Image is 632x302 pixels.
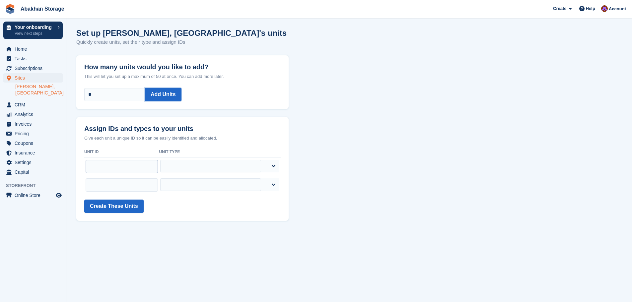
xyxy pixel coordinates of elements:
span: Analytics [15,110,54,119]
button: Add Units [145,88,181,101]
a: menu [3,158,63,167]
span: Account [609,6,626,12]
span: Insurance [15,148,54,157]
label: How many units would you like to add? [84,55,281,71]
a: menu [3,44,63,54]
img: William Abakhan [601,5,608,12]
a: menu [3,110,63,119]
span: Coupons [15,139,54,148]
span: Settings [15,158,54,167]
a: [PERSON_NAME], [GEOGRAPHIC_DATA] [15,84,63,96]
a: menu [3,139,63,148]
span: Sites [15,73,54,83]
span: CRM [15,100,54,109]
span: Subscriptions [15,64,54,73]
span: Online Store [15,191,54,200]
h1: Set up [PERSON_NAME], [GEOGRAPHIC_DATA]'s units [76,29,287,37]
a: menu [3,167,63,177]
span: Help [586,5,595,12]
p: Quickly create units, set their type and assign IDs [76,38,287,46]
p: This will let you set up a maximum of 50 at once. You can add more later. [84,73,281,80]
span: Home [15,44,54,54]
strong: Assign IDs and types to your units [84,125,193,133]
span: Pricing [15,129,54,138]
a: menu [3,100,63,109]
a: menu [3,119,63,129]
span: Invoices [15,119,54,129]
a: menu [3,148,63,157]
img: stora-icon-8386f47178a22dfd0bd8f6a31ec36ba5ce8667c1dd55bd0f319d3a0aa187defe.svg [5,4,15,14]
a: Your onboarding View next steps [3,22,63,39]
th: Unit ID [84,147,159,157]
a: menu [3,191,63,200]
span: Tasks [15,54,54,63]
th: Unit Type [159,147,281,157]
a: Preview store [55,191,63,199]
span: Capital [15,167,54,177]
a: Abakhan Storage [18,3,67,14]
a: menu [3,54,63,63]
p: Give each unit a unique ID so it can be easily identified and allocated. [84,135,281,142]
p: Your onboarding [15,25,54,30]
button: Create These Units [84,200,144,213]
p: View next steps [15,30,54,36]
a: menu [3,73,63,83]
span: Storefront [6,182,66,189]
span: Create [553,5,566,12]
a: menu [3,129,63,138]
a: menu [3,64,63,73]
